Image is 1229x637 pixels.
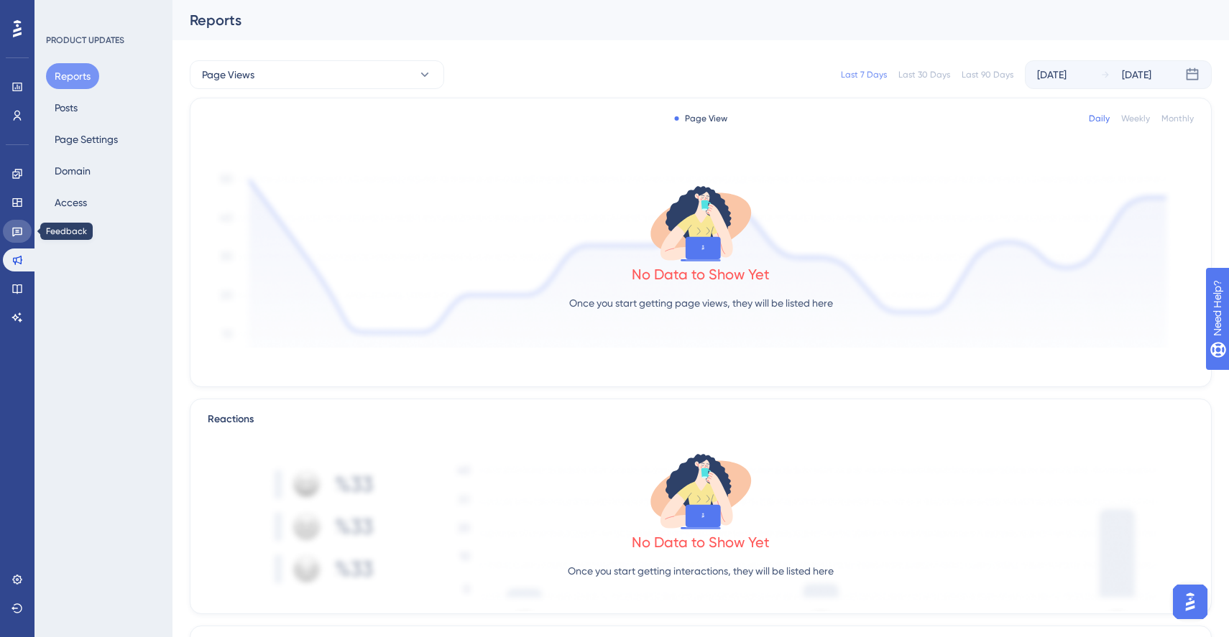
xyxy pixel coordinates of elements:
button: Reports [46,63,99,89]
div: [DATE] [1037,66,1067,83]
button: Domain [46,158,99,184]
div: [DATE] [1122,66,1151,83]
p: Once you start getting interactions, they will be listed here [568,562,834,580]
div: Last 90 Days [962,69,1013,80]
div: Last 7 Days [841,69,887,80]
iframe: UserGuiding AI Assistant Launcher [1169,580,1212,623]
div: Reactions [208,411,1194,428]
div: Weekly [1121,113,1150,124]
button: Posts [46,95,86,121]
span: Page Views [202,66,254,83]
span: Need Help? [34,4,90,21]
div: No Data to Show Yet [632,264,770,284]
div: No Data to Show Yet [632,532,770,552]
div: Reports [190,10,1176,30]
p: Once you start getting page views, they will be listed here [569,294,833,312]
div: Page View [675,113,727,124]
button: Page Views [190,60,444,89]
button: Access [46,190,96,215]
div: Daily [1089,113,1110,124]
div: Monthly [1161,113,1194,124]
button: Page Settings [46,126,126,152]
div: Last 30 Days [898,69,950,80]
div: PRODUCT UPDATES [46,34,124,46]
